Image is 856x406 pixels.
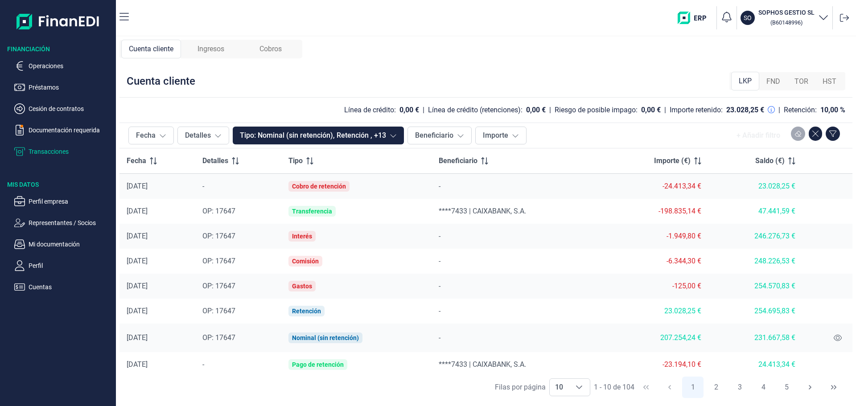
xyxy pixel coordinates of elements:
button: Last Page [823,377,844,398]
small: Copiar cif [770,19,802,26]
button: Transacciones [14,146,112,157]
span: OP: 17647 [202,207,235,215]
div: 246.276,73 € [716,232,795,241]
div: [DATE] [127,207,188,216]
div: Choose [568,379,590,396]
span: - [202,360,204,369]
button: First Page [635,377,657,398]
button: Page 1 [682,377,704,398]
div: 47.441,59 € [716,207,795,216]
div: HST [815,73,844,90]
div: 248.226,53 € [716,257,795,266]
div: TOR [787,73,815,90]
div: 207.254,24 € [611,333,701,342]
span: Importe (€) [654,156,691,166]
span: Saldo (€) [755,156,785,166]
div: Filas por página [495,382,546,393]
button: Operaciones [14,61,112,71]
span: - [439,257,440,265]
h3: SOPHOS GESTIO SL [758,8,815,17]
div: Interés [292,233,312,240]
div: 254.570,83 € [716,282,795,291]
button: Perfil empresa [14,196,112,207]
button: Tipo: Nominal (sin retención), Retención , +13 [233,127,404,144]
p: Perfil empresa [29,196,112,207]
span: OP: 17647 [202,282,235,290]
span: Cobros [259,44,282,54]
div: Cobro de retención [292,183,346,190]
button: Page 3 [729,377,750,398]
p: Cesión de contratos [29,103,112,114]
span: - [439,307,440,315]
button: Beneficiario [407,127,472,144]
div: Comisión [292,258,319,265]
button: Next Page [799,377,821,398]
div: Retención: [784,106,817,115]
div: Ingresos [181,40,241,58]
span: Tipo [288,156,303,166]
div: Línea de crédito (retenciones): [428,106,523,115]
span: LKP [739,76,752,86]
button: Préstamos [14,82,112,93]
div: 231.667,58 € [716,333,795,342]
p: Préstamos [29,82,112,93]
div: 24.413,34 € [716,360,795,369]
div: | [778,105,780,115]
span: ****7433 | CAIXABANK, S.A. [439,360,526,369]
div: -23.194,10 € [611,360,701,369]
span: Detalles [202,156,228,166]
button: Perfil [14,260,112,271]
span: 1 - 10 de 104 [594,384,634,391]
p: Transacciones [29,146,112,157]
div: Transferencia [292,208,332,215]
button: Importe [475,127,527,144]
span: 10 [550,379,568,396]
p: Documentación requerida [29,125,112,135]
div: [DATE] [127,360,188,369]
div: -24.413,34 € [611,182,701,191]
span: HST [823,76,836,87]
div: Riesgo de posible impago: [555,106,638,115]
div: [DATE] [127,182,188,191]
span: TOR [794,76,808,87]
button: Cesión de contratos [14,103,112,114]
button: Mi documentación [14,239,112,250]
div: Línea de crédito: [344,106,396,115]
div: FND [759,73,787,90]
button: Page 2 [706,377,727,398]
div: Cuenta cliente [127,74,195,88]
span: Ingresos [198,44,224,54]
span: - [439,182,440,190]
div: | [423,105,424,115]
p: Representantes / Socios [29,217,112,228]
button: Page 5 [776,377,798,398]
div: | [549,105,551,115]
p: Mi documentación [29,239,112,250]
div: Pago de retención [292,361,344,368]
button: Representantes / Socios [14,217,112,228]
span: Fecha [127,156,146,166]
div: 254.695,83 € [716,307,795,316]
div: [DATE] [127,307,188,316]
p: SO [744,13,752,22]
img: Logo de aplicación [16,7,100,36]
button: Cuentas [14,282,112,292]
span: Beneficiario [439,156,477,166]
button: SOSOPHOS GESTIO SL (B60148996) [741,8,829,28]
div: Gastos [292,283,312,290]
div: Nominal (sin retención) [292,334,359,341]
div: 10,00 % [820,106,845,115]
div: 23.028,25 € [716,182,795,191]
button: Previous Page [659,377,680,398]
div: 23.028,25 € [611,307,701,316]
button: Page 4 [753,377,774,398]
div: LKP [731,72,759,90]
div: 0,00 € [399,106,419,115]
span: OP: 17647 [202,257,235,265]
span: Cuenta cliente [129,44,173,54]
span: OP: 17647 [202,232,235,240]
div: [DATE] [127,333,188,342]
span: - [202,182,204,190]
div: 23.028,25 € [726,106,764,115]
span: ****7433 | CAIXABANK, S.A. [439,207,526,215]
